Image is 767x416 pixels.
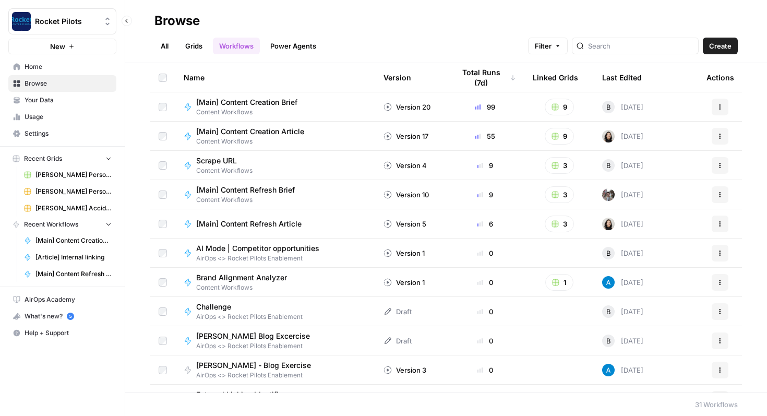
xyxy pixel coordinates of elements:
[454,131,516,141] div: 55
[196,137,313,146] span: Content Workflows
[602,218,643,230] div: [DATE]
[184,272,367,292] a: Brand Alignment AnalyzerContent Workflows
[12,12,31,31] img: Rocket Pilots Logo
[8,308,116,325] button: What's new? 5
[602,305,643,318] div: [DATE]
[184,331,367,351] a: [PERSON_NAME] Blog ExcerciseAirOps <> Rocket Pilots Enablement
[25,295,112,304] span: AirOps Academy
[25,62,112,72] span: Home
[184,302,367,322] a: ChallengeAirOps <> Rocket Pilots Enablement
[454,160,516,171] div: 9
[454,63,516,92] div: Total Runs (7d)
[196,108,306,117] span: Content Workflows
[8,151,116,167] button: Recent Grids
[695,399,738,410] div: 31 Workflows
[196,254,328,263] span: AirOps <> Rocket Pilots Enablement
[8,58,116,75] a: Home
[606,160,611,171] span: B
[383,306,412,317] div: Draft
[545,216,574,232] button: 3
[184,97,367,117] a: [Main] Content Creation BriefContent Workflows
[602,159,643,172] div: [DATE]
[196,371,319,380] span: AirOps <> Rocket Pilots Enablement
[196,156,244,166] span: Scrape URL
[196,195,303,205] span: Content Workflows
[35,16,98,27] span: Rocket Pilots
[9,308,116,324] div: What's new?
[8,109,116,125] a: Usage
[213,38,260,54] a: Workflows
[454,277,516,288] div: 0
[8,8,116,34] button: Workspace: Rocket Pilots
[50,41,65,52] span: New
[602,335,643,347] div: [DATE]
[35,269,112,279] span: [Main] Content Refresh Article
[545,99,574,115] button: 9
[196,283,295,292] span: Content Workflows
[602,188,615,201] img: a2mlt6f1nb2jhzcjxsuraj5rj4vi
[184,389,367,409] a: External Linking IdentifierContent Workflows
[709,41,732,51] span: Create
[196,331,310,341] span: [PERSON_NAME] Blog Excercise
[602,247,643,259] div: [DATE]
[8,125,116,142] a: Settings
[196,126,304,137] span: [Main] Content Creation Article
[454,189,516,200] div: 9
[8,39,116,54] button: New
[179,38,209,54] a: Grids
[602,218,615,230] img: t5ef5oef8zpw1w4g2xghobes91mw
[19,167,116,183] a: [PERSON_NAME] Personal Injury & Car Accident Lawyers - Content Refresh
[535,41,552,51] span: Filter
[602,364,643,376] div: [DATE]
[24,154,62,163] span: Recent Grids
[383,248,425,258] div: Version 1
[35,253,112,262] span: [Article] Internal linking
[454,365,516,375] div: 0
[196,166,253,175] span: Content Workflows
[545,128,574,145] button: 9
[184,360,367,380] a: [PERSON_NAME] - Blog ExerciseAirOps <> Rocket Pilots Enablement
[602,63,642,92] div: Last Edited
[184,63,367,92] div: Name
[8,325,116,341] button: Help + Support
[606,336,611,346] span: B
[383,219,426,229] div: Version 5
[184,219,367,229] a: [Main] Content Refresh Article
[196,185,295,195] span: [Main] Content Refresh Brief
[35,170,112,180] span: [PERSON_NAME] Personal Injury & Car Accident Lawyers - Content Refresh
[528,38,568,54] button: Filter
[67,313,74,320] a: 5
[196,312,303,322] span: AirOps <> Rocket Pilots Enablement
[606,248,611,258] span: B
[383,336,412,346] div: Draft
[19,183,116,200] a: [PERSON_NAME] Personal Injury & Car Accident Lawyers
[196,360,311,371] span: [PERSON_NAME] - Blog Exercise
[25,96,112,105] span: Your Data
[35,236,112,245] span: [Main] Content Creation Brief
[196,341,318,351] span: AirOps <> Rocket Pilots Enablement
[8,291,116,308] a: AirOps Academy
[184,156,367,175] a: Scrape URLContent Workflows
[545,274,573,291] button: 1
[454,306,516,317] div: 0
[606,306,611,317] span: B
[196,243,319,254] span: AI Mode | Competitor opportunities
[196,389,285,400] span: External Linking Identifier
[588,41,694,51] input: Search
[383,277,425,288] div: Version 1
[606,102,611,112] span: B
[706,63,734,92] div: Actions
[196,219,302,229] span: [Main] Content Refresh Article
[25,328,112,338] span: Help + Support
[184,243,367,263] a: AI Mode | Competitor opportunitiesAirOps <> Rocket Pilots Enablement
[602,130,643,142] div: [DATE]
[602,364,615,376] img: o3cqybgnmipr355j8nz4zpq1mc6x
[196,97,297,108] span: [Main] Content Creation Brief
[69,314,71,319] text: 5
[184,126,367,146] a: [Main] Content Creation ArticleContent Workflows
[454,336,516,346] div: 0
[383,365,426,375] div: Version 3
[454,248,516,258] div: 0
[602,101,643,113] div: [DATE]
[8,92,116,109] a: Your Data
